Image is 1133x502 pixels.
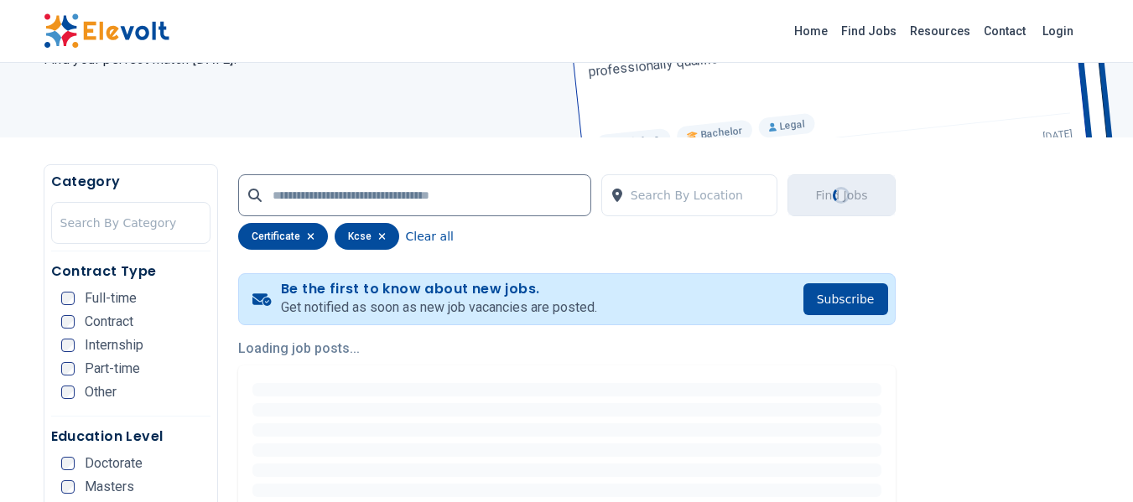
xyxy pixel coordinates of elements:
[85,339,143,352] span: Internship
[51,172,210,192] h5: Category
[832,186,851,205] div: Loading...
[61,315,75,329] input: Contract
[51,427,210,447] h5: Education Level
[85,292,137,305] span: Full-time
[406,223,454,250] button: Clear all
[1049,422,1133,502] iframe: Chat Widget
[281,298,597,318] p: Get notified as soon as new job vacancies are posted.
[85,315,133,329] span: Contract
[787,18,834,44] a: Home
[61,480,75,494] input: Masters
[51,261,210,282] h5: Contract Type
[61,457,75,470] input: Doctorate
[834,18,903,44] a: Find Jobs
[61,362,75,375] input: Part-time
[977,18,1032,44] a: Contact
[61,292,75,305] input: Full-time
[85,457,143,470] span: Doctorate
[803,283,888,315] button: Subscribe
[44,13,169,49] img: Elevolt
[61,339,75,352] input: Internship
[85,386,117,399] span: Other
[1032,14,1084,48] a: Login
[238,223,328,250] div: certificate
[85,362,140,375] span: Part-time
[787,174,895,216] button: Find JobsLoading...
[281,281,597,298] h4: Be the first to know about new jobs.
[238,339,896,359] p: Loading job posts...
[903,18,977,44] a: Resources
[61,386,75,399] input: Other
[335,223,399,250] div: kcse
[85,480,134,494] span: Masters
